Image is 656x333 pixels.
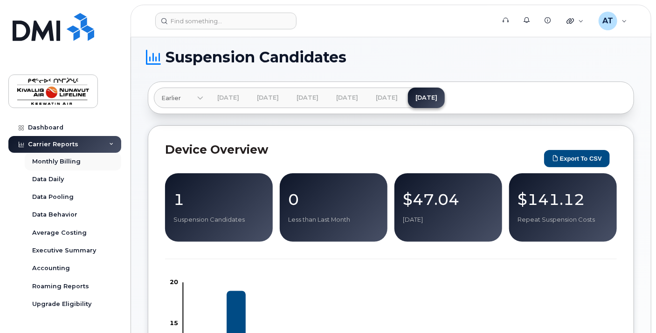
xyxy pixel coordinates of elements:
[210,88,247,108] a: [DATE]
[518,191,608,208] p: $141.12
[403,216,494,224] p: [DATE]
[288,216,379,224] p: Less than Last Month
[329,88,366,108] a: [DATE]
[403,191,494,208] p: $47.04
[408,88,445,108] a: [DATE]
[166,50,346,64] span: Suspension Candidates
[518,216,608,224] p: Repeat Suspension Costs
[173,191,264,208] p: 1
[154,88,203,108] a: Earlier
[368,88,405,108] a: [DATE]
[289,88,326,108] a: [DATE]
[249,88,286,108] a: [DATE]
[170,278,178,285] tspan: 20
[173,216,264,224] p: Suspension Candidates
[544,150,610,167] button: Export to CSV
[161,94,181,102] span: Earlier
[165,143,539,156] h2: Device Overview
[170,319,178,327] tspan: 15
[288,191,379,208] p: 0
[615,292,649,326] iframe: Messenger Launcher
